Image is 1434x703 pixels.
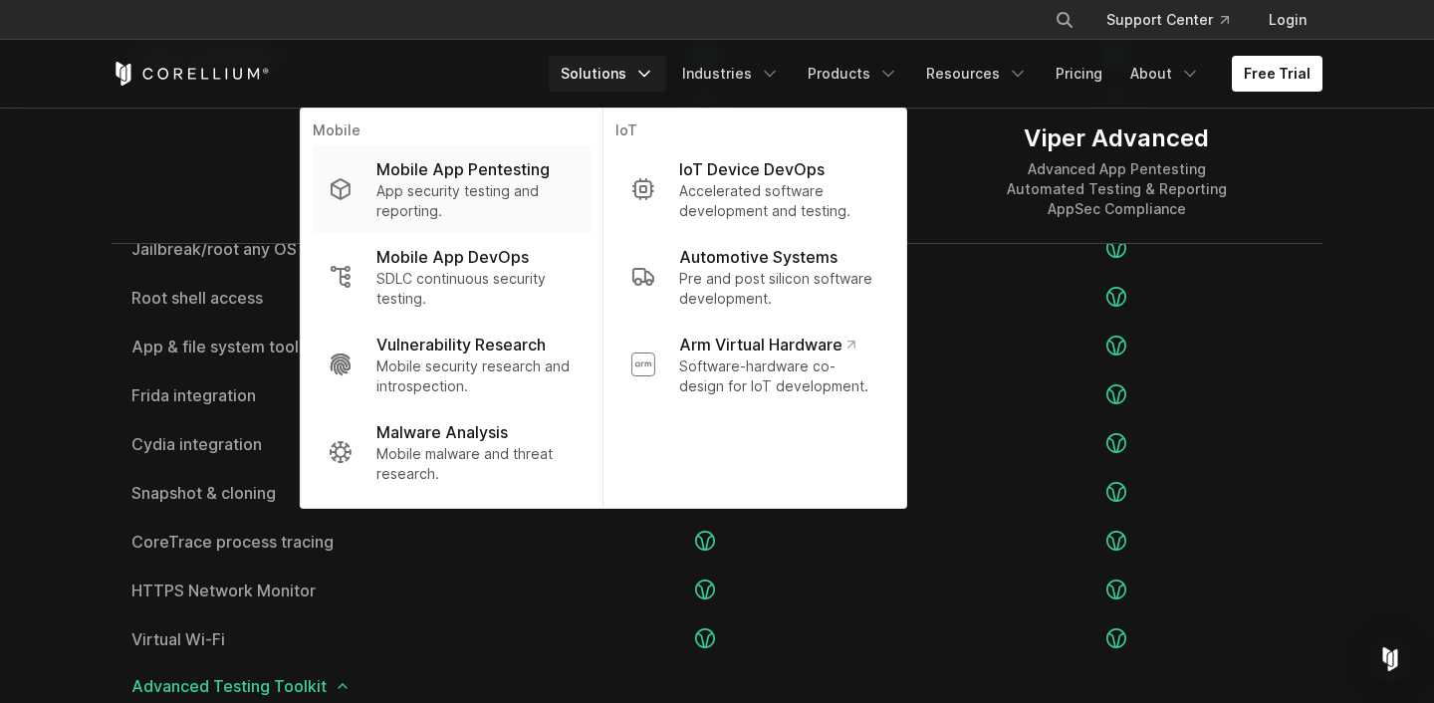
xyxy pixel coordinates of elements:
div: Open Intercom Messenger [1366,635,1414,683]
p: IoT Device DevOps [679,157,825,181]
a: Vulnerability Research Mobile security research and introspection. [313,321,591,408]
p: Mobile App DevOps [376,245,529,269]
a: Mobile App Pentesting App security testing and reporting. [313,145,591,233]
p: Automotive Systems [679,245,837,269]
a: Industries [670,56,792,92]
p: Software-hardware co-design for IoT development. [679,356,878,396]
a: Cydia integration [131,436,479,452]
a: Support Center [1090,2,1245,38]
a: Jailbreak/root any OS [131,241,479,257]
p: Mobile malware and threat research. [376,444,575,484]
p: IoT [615,120,894,145]
a: Resources [914,56,1040,92]
a: Arm Virtual Hardware Software-hardware co-design for IoT development. [615,321,894,408]
div: Viper Advanced [1007,123,1227,153]
button: Search [1047,2,1082,38]
a: Pricing [1044,56,1114,92]
a: HTTPS Network Monitor [131,583,479,598]
p: Mobile [313,120,591,145]
div: Navigation Menu [549,56,1322,92]
a: App & file system tools [131,339,479,354]
a: Snapshot & cloning [131,485,479,501]
a: Login [1253,2,1322,38]
p: Mobile App Pentesting [376,157,550,181]
div: Advanced App Pentesting Automated Testing & Reporting AppSec Compliance [1007,159,1227,219]
p: App security testing and reporting. [376,181,575,221]
p: Accelerated software development and testing. [679,181,878,221]
p: Arm Virtual Hardware [679,333,855,356]
a: Corellium Home [112,62,270,86]
a: Mobile App DevOps SDLC continuous security testing. [313,233,591,321]
p: Malware Analysis [376,420,508,444]
a: Malware Analysis Mobile malware and threat research. [313,408,591,496]
a: Solutions [549,56,666,92]
a: Root shell access [131,290,479,306]
a: About [1118,56,1212,92]
p: Vulnerability Research [376,333,546,356]
a: Virtual Wi-Fi [131,631,479,647]
a: Frida integration [131,387,479,403]
a: CoreTrace process tracing [131,534,479,550]
div: Navigation Menu [1031,2,1322,38]
a: Free Trial [1232,56,1322,92]
span: Advanced Testing Toolkit [131,678,1303,694]
a: Automotive Systems Pre and post silicon software development. [615,233,894,321]
p: Pre and post silicon software development. [679,269,878,309]
a: IoT Device DevOps Accelerated software development and testing. [615,145,894,233]
p: SDLC continuous security testing. [376,269,575,309]
p: Mobile security research and introspection. [376,356,575,396]
a: Products [796,56,910,92]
